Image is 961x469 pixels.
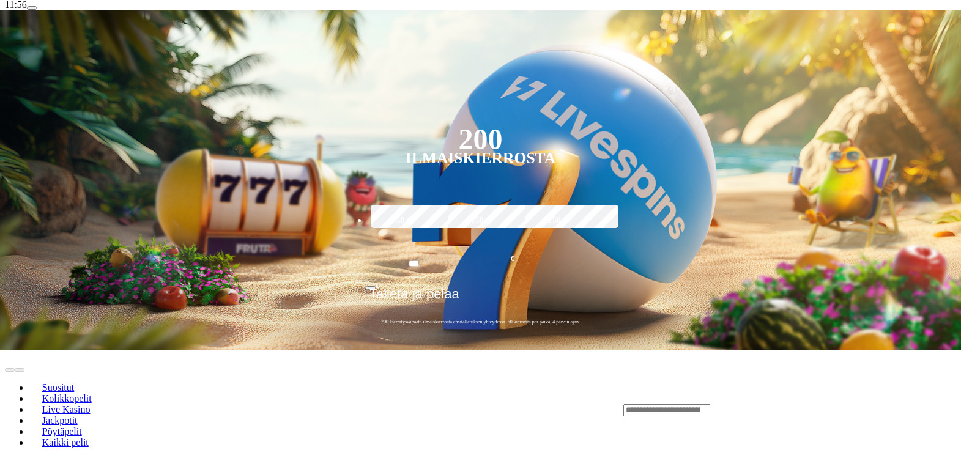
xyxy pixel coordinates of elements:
[458,132,502,147] div: 200
[37,382,79,393] span: Suositut
[369,286,459,311] span: Talleta ja pelaa
[366,286,595,311] button: Talleta ja pelaa
[29,423,94,441] a: Pöytäpelit
[623,404,710,416] input: Search
[37,404,95,415] span: Live Kasino
[5,368,15,372] button: prev slide
[29,412,90,430] a: Jackpotit
[37,393,97,404] span: Kolikkopelit
[376,282,379,289] span: €
[511,253,514,265] span: €
[37,415,83,426] span: Jackpotit
[27,6,37,10] button: menu
[29,390,104,408] a: Kolikkopelit
[366,319,595,325] span: 200 kierrätysvapaata ilmaiskierrosta ensitalletuksen yhteydessä. 50 kierrosta per päivä, 4 päivän...
[522,203,593,238] label: 250 €
[406,151,556,166] div: Ilmaiskierrosta
[5,361,599,458] nav: Lobby
[29,434,102,452] a: Kaikki pelit
[29,379,87,397] a: Suositut
[445,203,516,238] label: 150 €
[37,437,94,448] span: Kaikki pelit
[37,426,87,437] span: Pöytäpelit
[15,368,24,372] button: next slide
[29,401,103,419] a: Live Kasino
[368,203,439,238] label: 50 €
